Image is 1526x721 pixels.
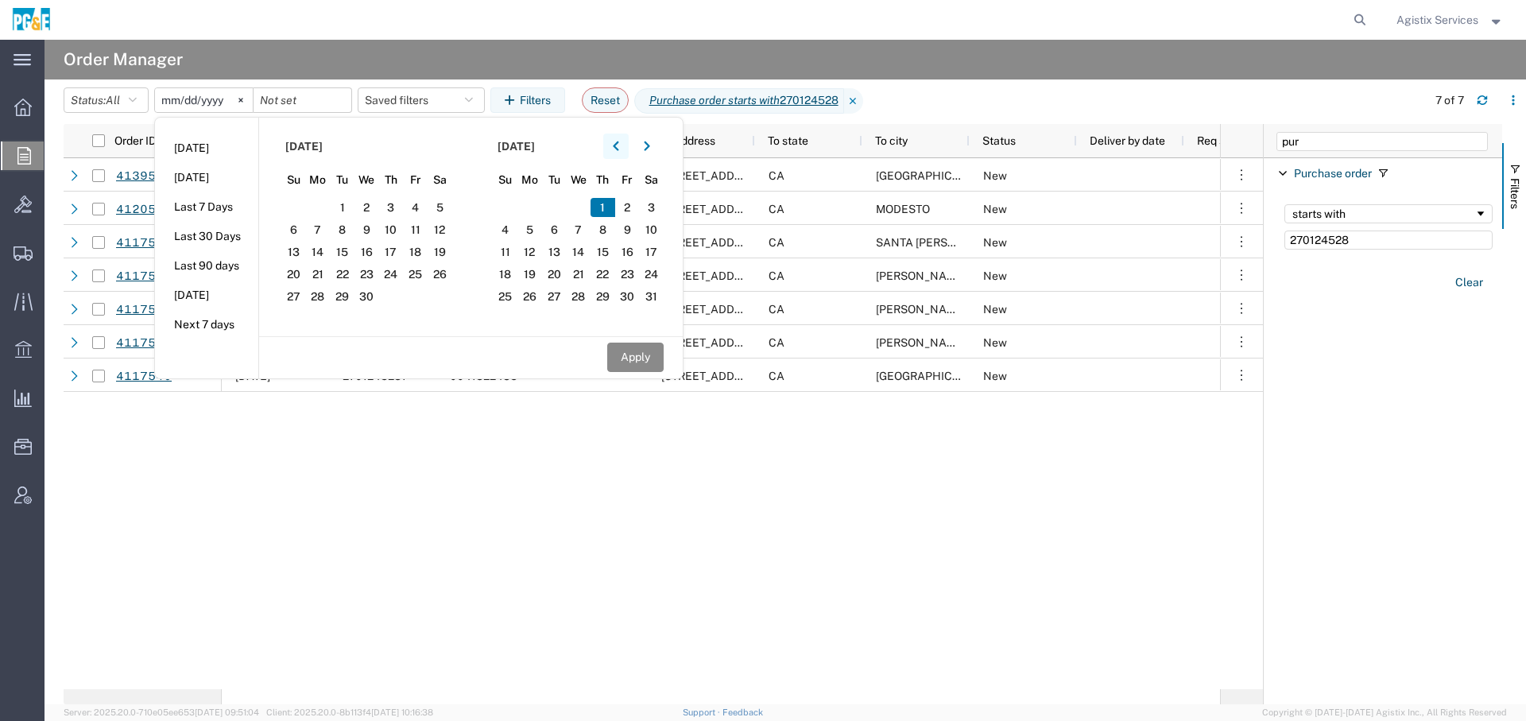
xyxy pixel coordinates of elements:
[566,172,591,188] span: We
[379,198,404,217] span: 3
[330,287,354,306] span: 29
[403,242,428,262] span: 18
[615,220,640,239] span: 9
[428,242,452,262] span: 19
[379,172,404,188] span: Th
[517,220,542,239] span: 5
[306,220,331,239] span: 7
[722,707,763,717] a: Feedback
[1262,706,1507,719] span: Copyright © [DATE]-[DATE] Agistix Inc., All Rights Reserved
[639,242,664,262] span: 17
[115,162,172,190] a: 4139512
[566,242,591,262] span: 14
[591,287,615,306] span: 29
[876,169,990,182] span: OAKLAND
[876,203,930,215] span: MODESTO
[649,92,780,109] i: Purchase order starts with
[403,220,428,239] span: 11
[639,172,664,188] span: Sa
[542,220,567,239] span: 6
[498,138,535,155] span: [DATE]
[306,287,331,306] span: 28
[542,242,567,262] span: 13
[769,303,784,316] span: CA
[155,281,258,310] li: [DATE]
[155,222,258,251] li: Last 30 Days
[634,88,844,114] span: Purchase order starts with 270124528
[639,220,664,239] span: 10
[1197,134,1265,147] span: Req ship date
[428,220,452,239] span: 12
[639,198,664,217] span: 3
[115,329,172,357] a: 4117541
[281,242,306,262] span: 13
[983,303,1007,316] span: New
[1276,132,1488,151] input: Filter Columns Input
[591,198,615,217] span: 1
[517,265,542,284] span: 19
[281,287,306,306] span: 27
[660,134,715,147] span: To address
[517,287,542,306] span: 26
[358,87,485,113] button: Saved filters
[1446,269,1493,296] button: Clear
[64,707,259,717] span: Server: 2025.20.0-710e05ee653
[115,362,172,390] a: 4117540
[155,192,258,222] li: Last 7 Days
[254,88,351,112] input: Not set
[155,88,253,112] input: Not set
[115,196,172,223] a: 4120568
[155,134,258,163] li: [DATE]
[591,172,615,188] span: Th
[1292,207,1474,220] div: starts with
[876,336,966,349] span: Tracy
[983,336,1007,349] span: New
[517,242,542,262] span: 12
[64,40,183,79] h4: Order Manager
[615,265,640,284] span: 23
[1396,10,1505,29] button: Agistix Services
[983,236,1007,249] span: New
[379,242,404,262] span: 17
[615,287,640,306] span: 30
[1090,134,1165,147] span: Deliver by date
[591,265,615,284] span: 22
[661,236,766,249] span: 3965 OCCIDENTAL ROAD
[566,265,591,284] span: 21
[983,269,1007,282] span: New
[155,251,258,281] li: Last 90 days
[330,265,354,284] span: 22
[1509,178,1521,209] span: Filters
[876,370,1080,382] span: SAN JOSE
[983,203,1007,215] span: New
[615,242,640,262] span: 16
[285,138,323,155] span: [DATE]
[615,198,640,217] span: 2
[769,203,784,215] span: CA
[266,707,433,717] span: Client: 2025.20.0-8b113f4
[494,265,518,284] span: 18
[115,296,172,324] a: 4117546
[639,265,664,284] span: 24
[542,172,567,188] span: Tu
[639,287,664,306] span: 31
[494,220,518,239] span: 4
[330,198,354,217] span: 1
[403,198,428,217] span: 4
[490,87,565,113] button: Filters
[582,87,629,113] button: Reset
[11,8,52,32] img: logo
[428,265,452,284] span: 26
[876,269,966,282] span: Tracy
[876,236,1006,249] span: SANTA ROSA
[494,172,518,188] span: Su
[306,172,331,188] span: Mo
[661,269,766,282] span: 502 E Grant Line Rd
[354,242,379,262] span: 16
[517,172,542,188] span: Mo
[494,242,518,262] span: 11
[1284,231,1493,250] input: Filter Value
[591,242,615,262] span: 15
[1284,204,1493,223] div: Filtering operator
[306,242,331,262] span: 14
